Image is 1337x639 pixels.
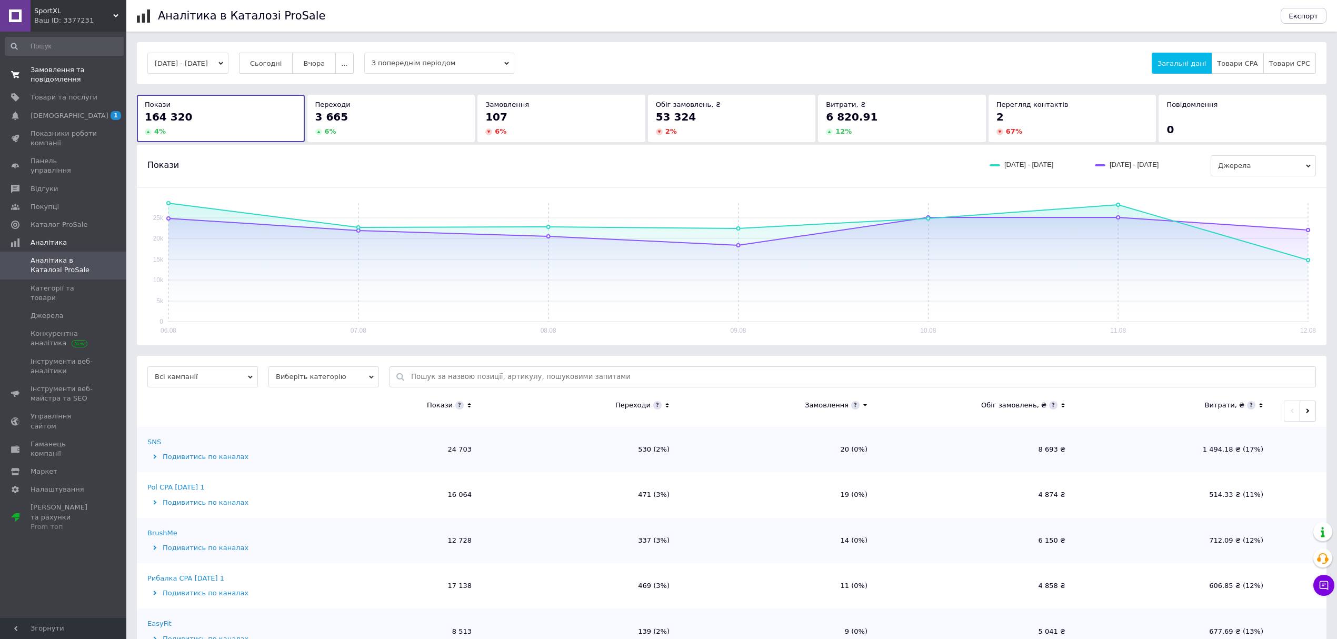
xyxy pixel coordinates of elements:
span: Аналітика [31,238,67,247]
span: 6 % [325,127,336,135]
input: Пошук [5,37,124,56]
text: 07.08 [351,327,366,334]
span: Перегляд контактів [996,101,1069,108]
td: 471 (3%) [482,472,680,517]
span: 6 820.91 [826,111,877,123]
span: [DEMOGRAPHIC_DATA] [31,111,108,121]
h1: Аналітика в Каталозі ProSale [158,9,325,22]
span: Обіг замовлень, ₴ [656,101,721,108]
span: 12 % [835,127,852,135]
span: Повідомлення [1166,101,1218,108]
span: Товари та послуги [31,93,97,102]
span: 2 % [665,127,677,135]
text: 11.08 [1110,327,1126,334]
button: [DATE] - [DATE] [147,53,228,74]
td: 4 858 ₴ [878,563,1076,608]
span: Конкурентна аналітика [31,329,97,348]
span: Витрати, ₴ [826,101,866,108]
span: Інструменти веб-аналітики [31,357,97,376]
span: Сьогодні [250,59,282,67]
span: Загальні дані [1158,59,1206,67]
div: Подивитись по каналах [147,498,282,507]
td: 14 (0%) [680,518,878,563]
div: Замовлення [805,401,849,410]
div: Pol CPA [DATE] 1 [147,483,205,492]
button: Експорт [1281,8,1327,24]
div: Ваш ID: 3377231 [34,16,126,25]
span: Відгуки [31,184,58,194]
span: [PERSON_NAME] та рахунки [31,503,97,532]
span: Показники роботи компанії [31,129,97,148]
span: Замовлення [485,101,529,108]
button: Товари CPA [1211,53,1263,74]
td: 20 (0%) [680,427,878,472]
button: Товари CPC [1263,53,1316,74]
text: 08.08 [541,327,556,334]
text: 5k [156,297,164,305]
td: 8 693 ₴ [878,427,1076,472]
td: 6 150 ₴ [878,518,1076,563]
text: 0 [159,318,163,325]
span: Товари CPC [1269,59,1310,67]
span: 1 [111,111,121,120]
span: 3 665 [315,111,348,123]
span: Гаманець компанії [31,440,97,458]
td: 606.85 ₴ (12%) [1076,563,1274,608]
button: Чат з покупцем [1313,575,1334,596]
text: 09.08 [730,327,746,334]
div: Переходи [615,401,651,410]
span: Управління сайтом [31,412,97,431]
span: 67 % [1006,127,1022,135]
td: 12 728 [284,518,482,563]
span: 53 324 [656,111,696,123]
span: Інструменти веб-майстра та SEO [31,384,97,403]
span: Експорт [1289,12,1319,20]
text: 10.08 [920,327,936,334]
span: Категорії та товари [31,284,97,303]
span: Всі кампанії [147,366,258,387]
td: 469 (3%) [482,563,680,608]
span: Замовлення та повідомлення [31,65,97,84]
span: Каталог ProSale [31,220,87,229]
span: Виберіть категорію [268,366,379,387]
td: 1 494.18 ₴ (17%) [1076,427,1274,472]
span: 6 % [495,127,506,135]
span: 0 [1166,123,1174,136]
span: Джерела [1211,155,1316,176]
div: SNS [147,437,161,447]
span: 107 [485,111,507,123]
div: Prom топ [31,522,97,532]
td: 24 703 [284,427,482,472]
text: 12.08 [1300,327,1316,334]
div: Подивитись по каналах [147,543,282,553]
div: Покази [427,401,453,410]
span: З попереднім періодом [364,53,514,74]
span: 4 % [154,127,166,135]
td: 11 (0%) [680,563,878,608]
button: Загальні дані [1152,53,1212,74]
td: 712.09 ₴ (12%) [1076,518,1274,563]
span: 2 [996,111,1004,123]
button: Сьогодні [239,53,293,74]
td: 4 874 ₴ [878,472,1076,517]
span: Аналітика в Каталозі ProSale [31,256,97,275]
td: 16 064 [284,472,482,517]
span: Налаштування [31,485,84,494]
div: Обіг замовлень, ₴ [981,401,1046,410]
span: ... [341,59,347,67]
span: Маркет [31,467,57,476]
text: 20k [153,235,164,242]
span: Панель управління [31,156,97,175]
div: BrushMe [147,528,177,538]
span: Переходи [315,101,351,108]
td: 19 (0%) [680,472,878,517]
td: 17 138 [284,563,482,608]
div: Подивитись по каналах [147,452,282,462]
span: Покази [147,159,179,171]
span: Покази [145,101,171,108]
input: Пошук за назвою позиції, артикулу, пошуковими запитами [411,367,1310,387]
span: SportXL [34,6,113,16]
div: EasyFit [147,619,172,628]
text: 10k [153,276,164,284]
button: ... [335,53,353,74]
